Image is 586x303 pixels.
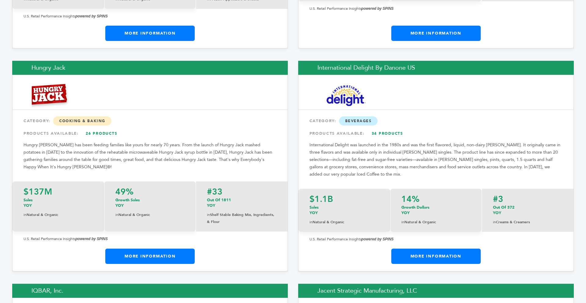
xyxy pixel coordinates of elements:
[361,6,394,11] strong: powered by SPINS
[24,211,93,218] p: Natural & Organic
[207,203,215,208] span: YOY
[24,115,277,126] div: CATEGORY:
[309,195,379,203] p: $1.1B
[493,210,501,216] span: YOY
[32,82,70,108] img: Hungry Jack
[24,141,277,171] p: Hungry [PERSON_NAME] has been feeding families like yours for nearly 70 years. From the launch of...
[24,197,93,208] p: Sales
[401,220,404,225] span: in
[105,249,195,264] a: More Information
[75,237,108,241] strong: powered by SPINS
[493,195,562,203] p: #3
[318,85,374,106] img: International Delight by Danone US
[24,128,277,139] div: PRODUCTS AVAILABLE:
[401,210,410,216] span: YOY
[115,203,124,208] span: YOY
[53,116,111,126] span: Cooking & Baking
[391,249,481,264] a: More Information
[207,212,210,217] span: in
[309,210,318,216] span: YOY
[80,128,123,139] a: 26 Products
[207,197,277,208] p: Out of 1811
[309,235,562,243] p: U.S. Retail Performance Insights
[115,197,185,208] p: Growth Sales
[24,203,32,208] span: YOY
[75,14,108,18] strong: powered by SPINS
[298,61,574,75] h2: International Delight by Danone US
[309,141,562,178] p: International Delight was launched in the 1980s and was the first flavored, liquid, non-dairy [PE...
[309,128,562,139] div: PRODUCTS AVAILABLE:
[24,188,93,196] p: $137M
[401,219,471,226] p: Natural & Organic
[493,220,496,225] span: in
[309,115,562,126] div: CATEGORY:
[298,284,574,298] h2: Jacent Strategic Manufacturing, LLC
[207,211,277,225] p: Shelf Stable Baking Mix, Ingredients, & Flour
[366,128,409,139] a: 34 Products
[391,26,481,41] a: More Information
[493,219,562,226] p: Creams & Creamers
[401,195,471,203] p: 14%
[309,205,379,216] p: Sales
[401,205,471,216] p: Growth Dollars
[309,219,379,226] p: Natural & Organic
[105,26,195,41] a: More Information
[361,237,394,241] strong: powered by SPINS
[12,284,288,298] h2: IQBAR, Inc.
[115,212,118,217] span: in
[24,212,27,217] span: in
[115,211,185,218] p: Natural & Organic
[24,13,277,20] p: U.S. Retail Performance Insights
[309,220,313,225] span: in
[115,188,185,196] p: 49%
[339,116,378,126] span: Beverages
[309,5,562,12] p: U.S. Retail Performance Insights
[12,61,288,75] h2: Hungry Jack
[24,235,277,243] p: U.S. Retail Performance Insights
[207,188,277,196] p: #33
[493,205,562,216] p: Out of 372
